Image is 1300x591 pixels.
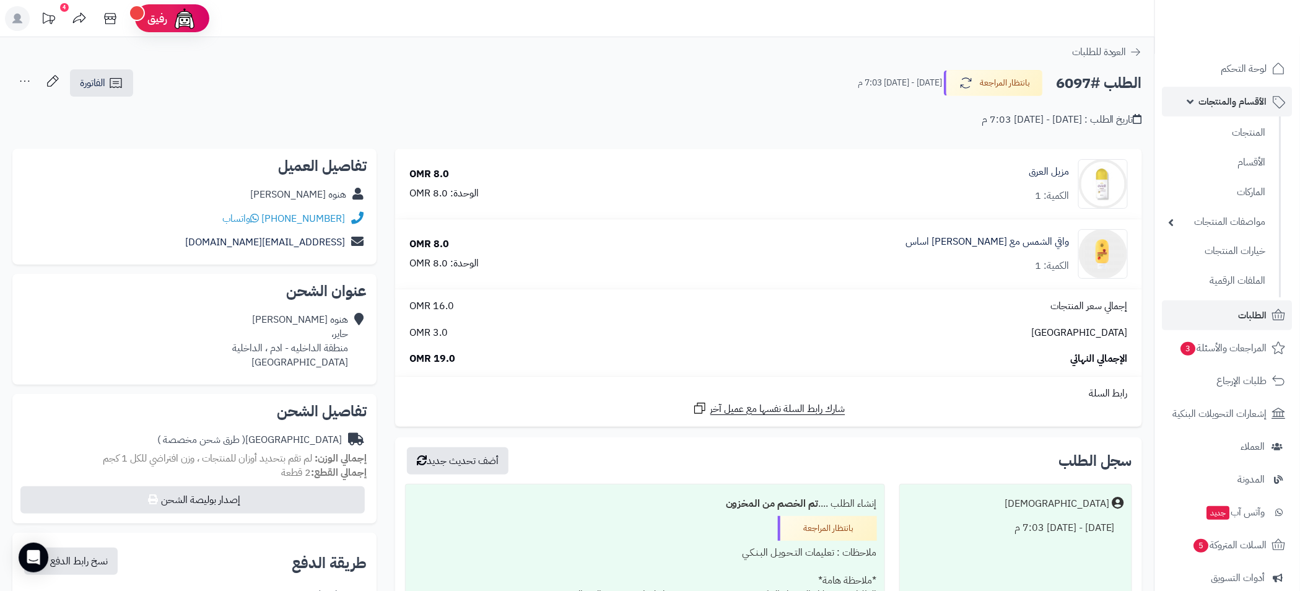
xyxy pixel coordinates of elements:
[1079,159,1127,209] img: 1739574665-cm52iuysw0ns601kl1gcndhhy_EVEIL-01-90x90.jpg
[22,284,367,299] h2: عنوان الشحن
[1211,569,1265,587] span: أدوات التسويق
[1163,465,1293,494] a: المدونة
[1163,333,1293,363] a: المراجعات والأسئلة3
[1035,259,1069,273] div: الكمية: 1
[20,486,365,514] button: إصدار بوليصة الشحن
[1163,179,1272,206] a: الماركات
[250,188,346,202] div: هنوه [PERSON_NAME]
[710,402,845,416] span: شارك رابط السلة نفسها مع عميل آخر
[1238,471,1265,488] span: المدونة
[905,235,1069,249] a: واقي الشمس مع [PERSON_NAME] اساس
[232,313,348,369] div: هنوه [PERSON_NAME] حاير، منطقة الداخليه - ادم ، الداخلية [GEOGRAPHIC_DATA]
[50,554,108,569] span: نسخ رابط الدفع
[1031,326,1128,340] span: [GEOGRAPHIC_DATA]
[858,77,942,89] small: [DATE] - [DATE] 7:03 م
[70,69,133,97] a: الفاتورة
[1239,307,1267,324] span: الطلبات
[1181,342,1196,356] span: 3
[24,548,118,575] button: نسخ رابط الدفع
[1163,432,1293,462] a: العملاء
[33,6,64,34] a: تحديثات المنصة
[1050,299,1128,313] span: إجمالي سعر المنتجات
[982,113,1142,127] div: تاريخ الطلب : [DATE] - [DATE] 7:03 م
[1163,366,1293,396] a: طلبات الإرجاع
[60,3,69,12] div: 4
[1216,35,1288,61] img: logo-2.png
[147,11,167,26] span: رفيق
[409,352,455,366] span: 19.0 OMR
[22,159,367,173] h2: تفاصيل العميل
[1221,60,1267,77] span: لوحة التحكم
[1005,497,1109,511] div: [DEMOGRAPHIC_DATA]
[22,404,367,419] h2: تفاصيل الشحن
[157,433,342,447] div: [GEOGRAPHIC_DATA]
[1163,300,1293,330] a: الطلبات
[1163,530,1293,560] a: السلات المتروكة5
[1163,238,1272,265] a: خيارات المنتجات
[1180,339,1267,357] span: المراجعات والأسئلة
[409,299,454,313] span: 16.0 OMR
[1173,405,1267,422] span: إشعارات التحويلات البنكية
[407,447,508,475] button: أضف تحديث جديد
[409,186,479,201] div: الوحدة: 8.0 OMR
[1207,506,1230,520] span: جديد
[1056,71,1142,96] h2: الطلب #6097
[1079,229,1127,279] img: 1756583016-sun%20block%20whiting-01-90x90.png
[1072,45,1142,59] a: العودة للطلبات
[907,516,1124,540] div: [DATE] - [DATE] 7:03 م
[1193,536,1267,554] span: السلات المتروكة
[1070,352,1128,366] span: الإجمالي النهائي
[315,451,367,466] strong: إجمالي الوزن:
[1163,497,1293,527] a: وآتس آبجديد
[80,76,105,90] span: الفاتورة
[944,70,1043,96] button: بانتظار المراجعة
[157,432,245,447] span: ( طرق شحن مخصصة )
[1241,438,1265,455] span: العملاء
[292,556,367,571] h2: طريقة الدفع
[311,465,367,480] strong: إجمالي القطع:
[409,167,449,182] div: 8.0 OMR
[281,465,367,480] small: 2 قطعة
[409,237,449,252] div: 8.0 OMR
[1163,399,1293,429] a: إشعارات التحويلات البنكية
[409,256,479,271] div: الوحدة: 8.0 OMR
[1217,372,1267,390] span: طلبات الإرجاع
[400,387,1137,401] div: رابط السلة
[409,326,448,340] span: 3.0 OMR
[1163,209,1272,235] a: مواصفات المنتجات
[1035,189,1069,203] div: الكمية: 1
[1163,54,1293,84] a: لوحة التحكم
[172,6,197,31] img: ai-face.png
[222,211,259,226] a: واتساب
[261,211,345,226] a: [PHONE_NUMBER]
[726,496,819,511] b: تم الخصم من المخزون
[185,235,345,250] a: [EMAIL_ADDRESS][DOMAIN_NAME]
[1194,539,1209,553] span: 5
[413,492,877,516] div: إنشاء الطلب ....
[1199,93,1267,110] span: الأقسام والمنتجات
[103,451,312,466] span: لم تقم بتحديد أوزان للمنتجات ، وزن افتراضي للكل 1 كجم
[1163,120,1272,146] a: المنتجات
[1163,149,1272,176] a: الأقسام
[1072,45,1127,59] span: العودة للطلبات
[1163,268,1272,294] a: الملفات الرقمية
[1029,165,1069,179] a: مزيل العرق
[692,401,845,416] a: شارك رابط السلة نفسها مع عميل آخر
[19,543,48,572] div: Open Intercom Messenger
[778,516,877,541] div: بانتظار المراجعة
[1058,453,1132,468] h3: سجل الطلب
[1206,504,1265,521] span: وآتس آب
